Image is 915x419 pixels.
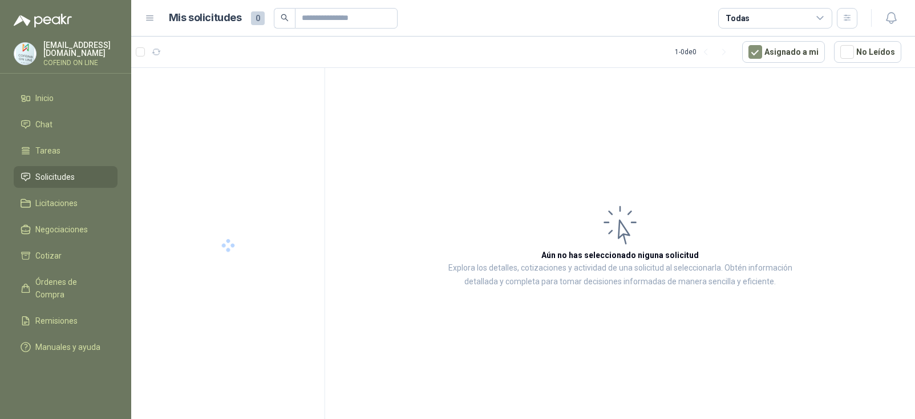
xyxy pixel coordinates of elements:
[14,271,118,305] a: Órdenes de Compra
[14,336,118,358] a: Manuales y ayuda
[14,114,118,135] a: Chat
[35,315,78,327] span: Remisiones
[742,41,825,63] button: Asignado a mi
[281,14,289,22] span: search
[35,171,75,183] span: Solicitudes
[43,59,118,66] p: COFEIND ON LINE
[675,43,733,61] div: 1 - 0 de 0
[35,341,100,353] span: Manuales y ayuda
[14,166,118,188] a: Solicitudes
[35,92,54,104] span: Inicio
[14,192,118,214] a: Licitaciones
[14,140,118,162] a: Tareas
[541,249,699,261] h3: Aún no has seleccionado niguna solicitud
[14,14,72,27] img: Logo peakr
[43,41,118,57] p: [EMAIL_ADDRESS][DOMAIN_NAME]
[14,43,36,65] img: Company Logo
[14,245,118,267] a: Cotizar
[834,41,901,63] button: No Leídos
[14,87,118,109] a: Inicio
[14,310,118,332] a: Remisiones
[169,10,242,26] h1: Mis solicitudes
[35,249,62,262] span: Cotizar
[35,197,78,210] span: Licitaciones
[726,12,750,25] div: Todas
[35,276,107,301] span: Órdenes de Compra
[35,118,52,131] span: Chat
[439,261,801,289] p: Explora los detalles, cotizaciones y actividad de una solicitud al seleccionarla. Obtén informaci...
[35,223,88,236] span: Negociaciones
[251,11,265,25] span: 0
[14,219,118,240] a: Negociaciones
[35,144,60,157] span: Tareas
